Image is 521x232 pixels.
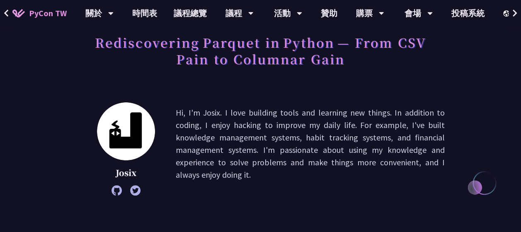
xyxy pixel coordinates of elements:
p: Hi, I'm Josix. I love building tools and learning new things. In addition to coding, I enjoy hack... [176,106,445,191]
h1: Rediscovering Parquet in Python — From CSV Pain to Columnar Gain [76,30,445,71]
img: Home icon of PyCon TW 2025 [12,9,25,17]
img: Locale Icon [503,10,511,17]
a: PyCon TW [4,3,75,24]
p: Josix [97,167,155,179]
span: PyCon TW [29,7,67,19]
img: Josix [97,102,155,160]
